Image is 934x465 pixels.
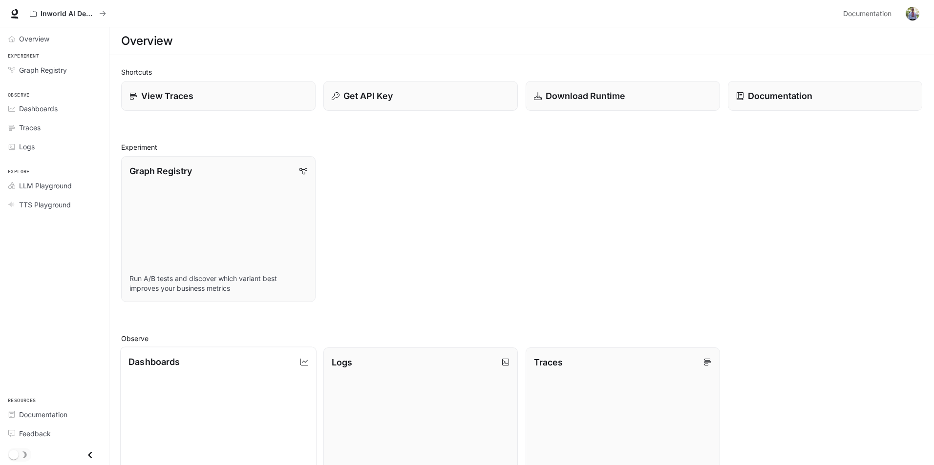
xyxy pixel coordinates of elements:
h2: Shortcuts [121,67,922,77]
a: Feedback [4,425,105,442]
a: TTS Playground [4,196,105,213]
p: View Traces [141,89,193,102]
button: Get API Key [323,81,518,111]
button: All workspaces [25,4,110,23]
h2: Observe [121,333,922,344]
h1: Overview [121,31,172,51]
a: Documentation [728,81,922,111]
span: Graph Registry [19,65,67,75]
p: Get API Key [343,89,393,102]
span: LLM Playground [19,181,72,191]
a: Overview [4,30,105,47]
p: Run A/B tests and discover which variant best improves your business metrics [129,274,307,293]
span: Feedback [19,428,51,439]
img: User avatar [906,7,919,20]
a: Documentation [839,4,899,23]
h2: Experiment [121,142,922,152]
p: Documentation [748,89,812,102]
a: Traces [4,119,105,136]
span: Dark mode toggle [9,449,19,460]
span: Dashboards [19,103,58,114]
span: Logs [19,142,35,152]
a: Logs [4,138,105,155]
span: Overview [19,34,49,44]
p: Dashboards [128,355,180,368]
a: LLM Playground [4,177,105,194]
button: User avatar [903,4,922,23]
a: Download Runtime [526,81,720,111]
p: Logs [332,356,352,369]
p: Inworld AI Demos [41,10,95,18]
a: View Traces [121,81,316,111]
span: Traces [19,122,41,133]
p: Graph Registry [129,164,192,178]
p: Download Runtime [546,89,625,102]
button: Close drawer [79,445,101,465]
a: Graph Registry [4,61,105,79]
p: Traces [534,356,563,369]
a: Documentation [4,406,105,423]
span: Documentation [19,409,67,420]
a: Dashboards [4,100,105,117]
span: TTS Playground [19,200,71,210]
span: Documentation [843,8,892,20]
a: Graph RegistryRun A/B tests and discover which variant best improves your business metrics [121,156,316,302]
